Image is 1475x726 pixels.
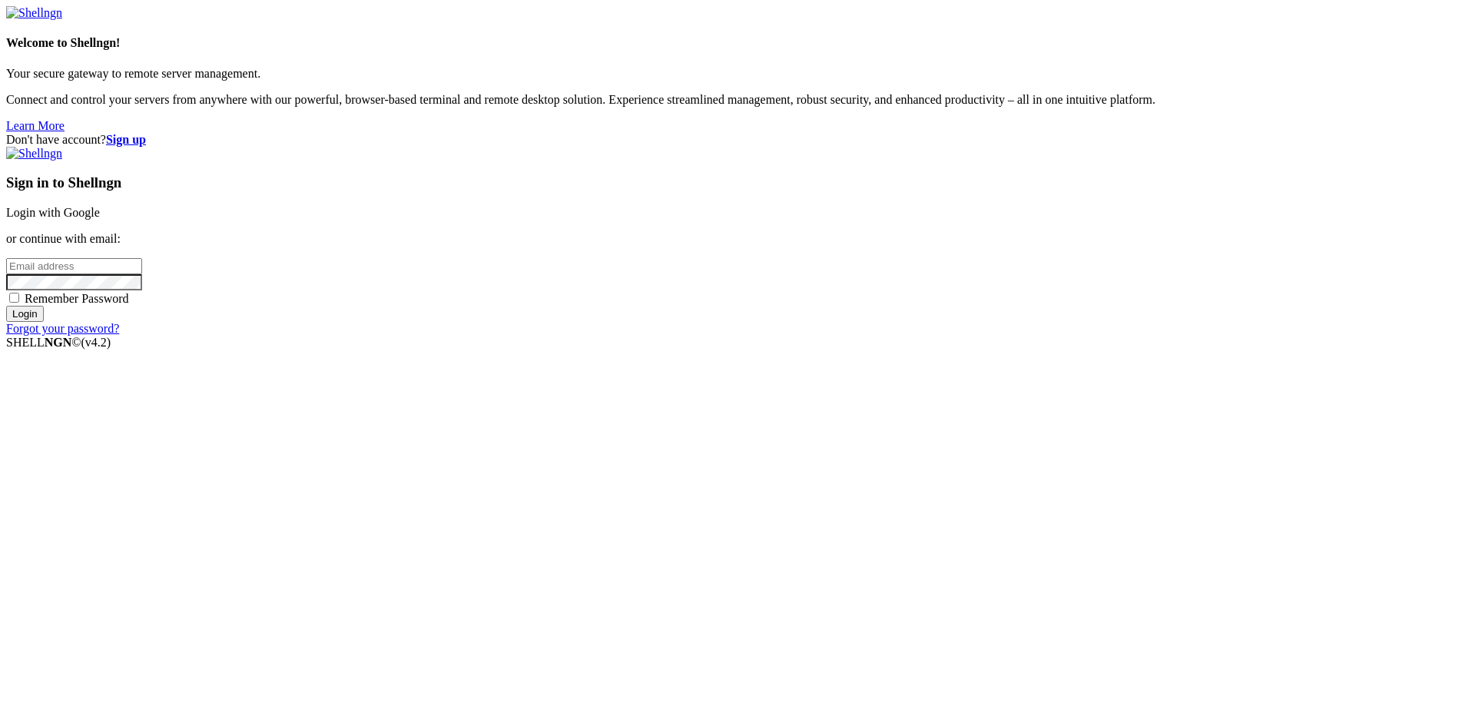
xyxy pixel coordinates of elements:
img: Shellngn [6,147,62,161]
div: Don't have account? [6,133,1469,147]
span: Remember Password [25,292,129,305]
a: Login with Google [6,206,100,219]
p: or continue with email: [6,232,1469,246]
input: Remember Password [9,293,19,303]
a: Forgot your password? [6,322,119,335]
span: 4.2.0 [81,336,111,349]
h3: Sign in to Shellngn [6,174,1469,191]
h4: Welcome to Shellngn! [6,36,1469,50]
p: Connect and control your servers from anywhere with our powerful, browser-based terminal and remo... [6,93,1469,107]
b: NGN [45,336,72,349]
img: Shellngn [6,6,62,20]
a: Sign up [106,133,146,146]
input: Login [6,306,44,322]
a: Learn More [6,119,65,132]
span: SHELL © [6,336,111,349]
input: Email address [6,258,142,274]
p: Your secure gateway to remote server management. [6,67,1469,81]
